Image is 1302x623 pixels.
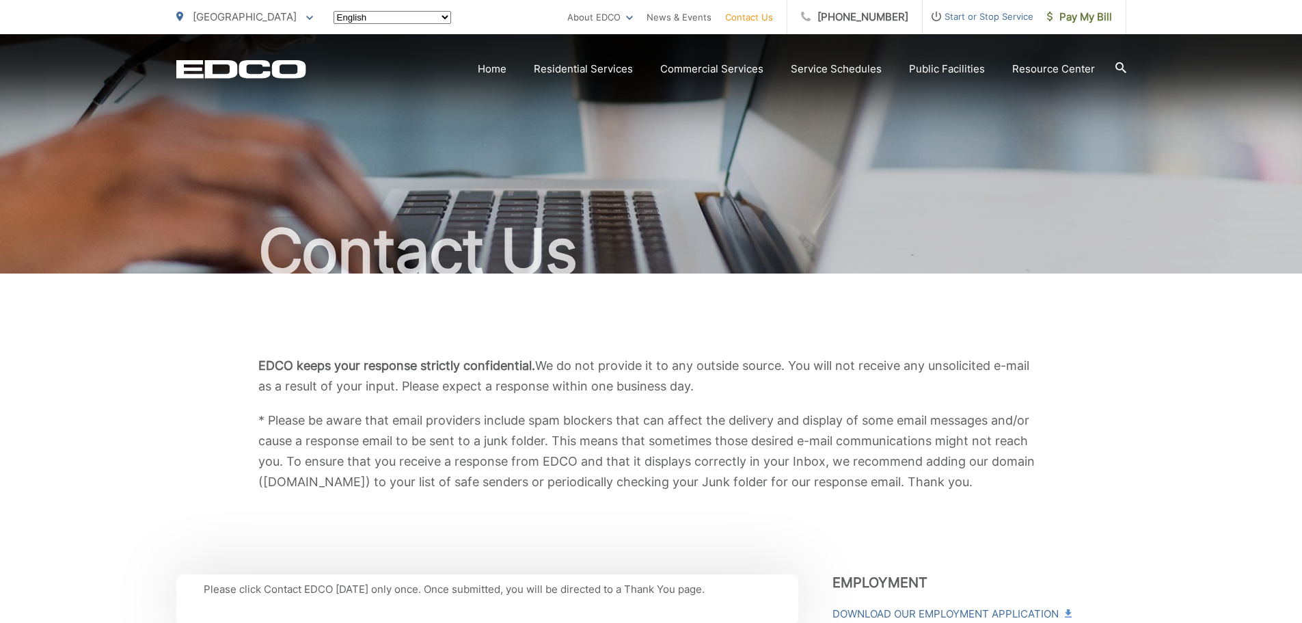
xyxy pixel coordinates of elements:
a: Download Our Employment Application [832,606,1070,622]
span: Pay My Bill [1047,9,1112,25]
a: Service Schedules [791,61,882,77]
a: Commercial Services [660,61,763,77]
p: * Please be aware that email providers include spam blockers that can affect the delivery and dis... [258,410,1044,492]
a: News & Events [647,9,711,25]
p: We do not provide it to any outside source. You will not receive any unsolicited e-mail as a resu... [258,356,1044,397]
h3: Employment [832,574,1126,591]
a: Home [478,61,506,77]
h1: Contact Us [176,217,1126,286]
a: Resource Center [1012,61,1095,77]
a: Contact Us [725,9,773,25]
b: EDCO keeps your response strictly confidential. [258,358,535,373]
a: About EDCO [567,9,633,25]
a: Public Facilities [909,61,985,77]
p: Please click Contact EDCO [DATE] only once. Once submitted, you will be directed to a Thank You p... [204,581,771,598]
a: EDCD logo. Return to the homepage. [176,59,306,79]
a: Residential Services [534,61,633,77]
span: [GEOGRAPHIC_DATA] [193,10,297,23]
select: Select a language [334,11,451,24]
